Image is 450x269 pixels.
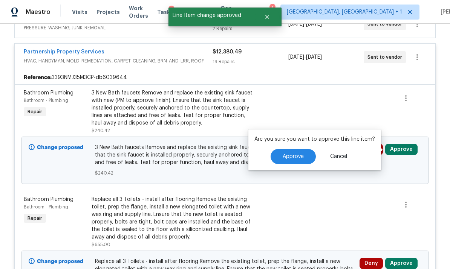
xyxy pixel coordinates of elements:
[24,24,213,32] span: PRESSURE_WASHING, JUNK_REMOVAL
[95,144,355,166] span: 3 New Bath faucets Remove and replace the existing sink faucet with new (PM to approve finish). E...
[24,197,73,202] span: Bathroom Plumbing
[318,149,359,164] button: Cancel
[367,20,405,28] span: Sent to vendor
[96,8,120,16] span: Projects
[306,21,322,27] span: [DATE]
[213,58,288,65] div: 19 Repairs
[360,258,383,269] button: Deny
[24,205,68,209] span: Bathroom - Plumbing
[92,128,110,133] span: $240.42
[330,154,347,160] span: Cancel
[157,9,173,15] span: Tasks
[269,5,275,12] div: 4
[92,242,110,247] span: $655.00
[37,145,83,150] b: Change proposed
[95,169,355,177] span: $240.42
[287,8,402,16] span: [GEOGRAPHIC_DATA], [GEOGRAPHIC_DATA] + 1
[168,8,255,23] span: Line Item change approved
[24,214,45,222] span: Repair
[213,49,242,55] span: $12,380.49
[24,74,52,81] b: Reference:
[24,98,68,103] span: Bathroom - Plumbing
[288,20,322,28] span: -
[129,5,148,20] span: Work Orders
[306,55,322,60] span: [DATE]
[15,71,435,84] div: 3393NMJ35M3CP-db6039644
[385,144,418,155] button: Approve
[24,49,104,55] a: Partnership Property Services
[24,57,213,65] span: HVAC, HANDYMAN, MOLD_REMEDIATION, CARPET_CLEANING, BRN_AND_LRR, ROOF
[92,89,257,127] div: 3 New Bath faucets Remove and replace the existing sink faucet with new (PM to approve finish). E...
[24,108,45,116] span: Repair
[255,9,280,24] button: Close
[271,149,316,164] button: Approve
[283,154,304,160] span: Approve
[92,196,257,241] div: Replace all 3 Toilets - install after flooring Remove the existing toilet, prep the flange, insta...
[367,53,405,61] span: Sent to vendor
[288,55,304,60] span: [DATE]
[168,6,174,13] div: 2
[385,258,418,269] button: Approve
[288,53,322,61] span: -
[24,90,73,96] span: Bathroom Plumbing
[213,25,288,32] div: 2 Repairs
[220,5,257,20] span: Geo Assignments
[254,135,375,143] p: Are you sure you want to approve this line item?
[72,8,87,16] span: Visits
[288,21,304,27] span: [DATE]
[26,8,51,16] span: Maestro
[37,259,83,264] b: Change proposed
